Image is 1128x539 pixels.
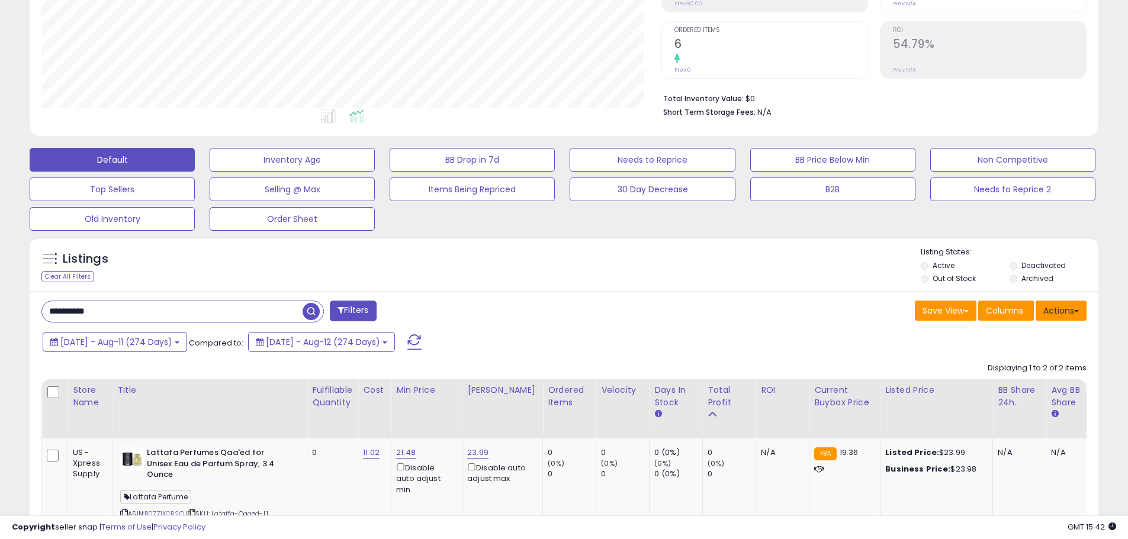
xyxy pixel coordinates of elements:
[210,177,375,201] button: Selling @ Max
[1068,521,1116,532] span: 2025-08-11 15:42 GMT
[120,447,298,532] div: ASIN:
[654,459,671,468] small: (0%)
[933,260,955,270] label: Active
[601,447,649,458] div: 0
[933,273,976,283] label: Out of Stock
[978,301,1034,321] button: Columns
[1051,409,1058,419] small: Avg BB Share.
[73,384,107,409] div: Store Name
[757,106,772,118] span: N/A
[117,384,302,396] div: Title
[663,93,744,104] b: Total Inventory Value:
[930,148,1095,172] button: Non Competitive
[248,332,395,352] button: [DATE] - Aug-12 (274 Days)
[396,461,453,495] div: Disable auto adjust min
[708,384,751,409] div: Total Profit
[654,469,702,479] div: 0 (0%)
[41,271,94,282] div: Clear All Filters
[998,384,1041,409] div: BB Share 24h.
[548,447,596,458] div: 0
[43,332,187,352] button: [DATE] - Aug-11 (274 Days)
[30,207,195,231] button: Old Inventory
[467,384,538,396] div: [PERSON_NAME]
[570,177,735,201] button: 30 Day Decrease
[396,384,457,396] div: Min Price
[210,148,375,172] button: Inventory Age
[30,148,195,172] button: Default
[189,337,243,348] span: Compared to:
[885,464,984,475] div: $23.98
[210,207,375,231] button: Order Sheet
[750,148,915,172] button: BB Price Below Min
[467,461,534,484] div: Disable auto adjust max
[312,447,349,458] div: 0
[601,469,649,479] div: 0
[885,463,950,475] b: Business Price:
[921,247,1098,258] p: Listing States:
[885,384,988,396] div: Listed Price
[390,148,555,172] button: BB Drop in 7d
[840,447,859,458] span: 19.36
[60,336,172,348] span: [DATE] - Aug-11 (274 Days)
[548,469,596,479] div: 0
[548,459,564,468] small: (0%)
[885,447,939,458] b: Listed Price:
[12,521,55,532] strong: Copyright
[885,447,984,458] div: $23.99
[144,509,184,519] a: B0771XCR2Q
[998,447,1037,458] div: N/A
[761,447,800,458] div: N/A
[674,37,867,53] h2: 6
[601,384,644,396] div: Velocity
[893,66,916,73] small: Prev: N/A
[893,27,1086,34] span: ROI
[663,107,756,117] b: Short Term Storage Fees:
[312,384,353,409] div: Fulfillable Quantity
[1051,447,1090,458] div: N/A
[893,37,1086,53] h2: 54.79%
[915,301,976,321] button: Save View
[120,490,191,504] span: Lattafa Perfume
[654,447,702,458] div: 0 (0%)
[1021,273,1053,283] label: Archived
[467,447,489,459] a: 23.99
[674,27,867,34] span: Ordered Items
[663,91,1078,105] li: $0
[814,447,836,460] small: FBA
[101,521,152,532] a: Terms of Use
[73,447,103,480] div: US - Xpress Supply
[761,384,804,396] div: ROI
[330,301,376,321] button: Filters
[30,177,195,201] button: Top Sellers
[120,447,144,471] img: 41WXSOVusSL._SL40_.jpg
[674,66,691,73] small: Prev: 0
[186,509,268,518] span: | SKU: Lataffa-Qaaed-L1
[63,251,108,267] h5: Listings
[708,459,724,468] small: (0%)
[654,384,698,409] div: Days In Stock
[153,521,205,532] a: Privacy Policy
[986,305,1023,317] span: Columns
[570,148,735,172] button: Needs to Reprice
[988,363,1087,374] div: Displaying 1 to 2 of 2 items
[708,469,756,479] div: 0
[1051,384,1094,409] div: Avg BB Share
[266,336,380,348] span: [DATE] - Aug-12 (274 Days)
[708,447,756,458] div: 0
[363,384,386,396] div: Cost
[930,177,1095,201] button: Needs to Reprice 2
[1036,301,1087,321] button: Actions
[390,177,555,201] button: Items Being Repriced
[363,447,380,459] a: 11.02
[750,177,915,201] button: B2B
[147,447,291,483] b: Lattafa Perfumes Qaa'ed for Unisex Eau de Parfum Spray, 3.4 Ounce
[654,409,661,419] small: Days In Stock.
[601,459,618,468] small: (0%)
[12,522,205,533] div: seller snap | |
[1021,260,1066,270] label: Deactivated
[814,384,875,409] div: Current Buybox Price
[548,384,591,409] div: Ordered Items
[396,447,416,459] a: 21.48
